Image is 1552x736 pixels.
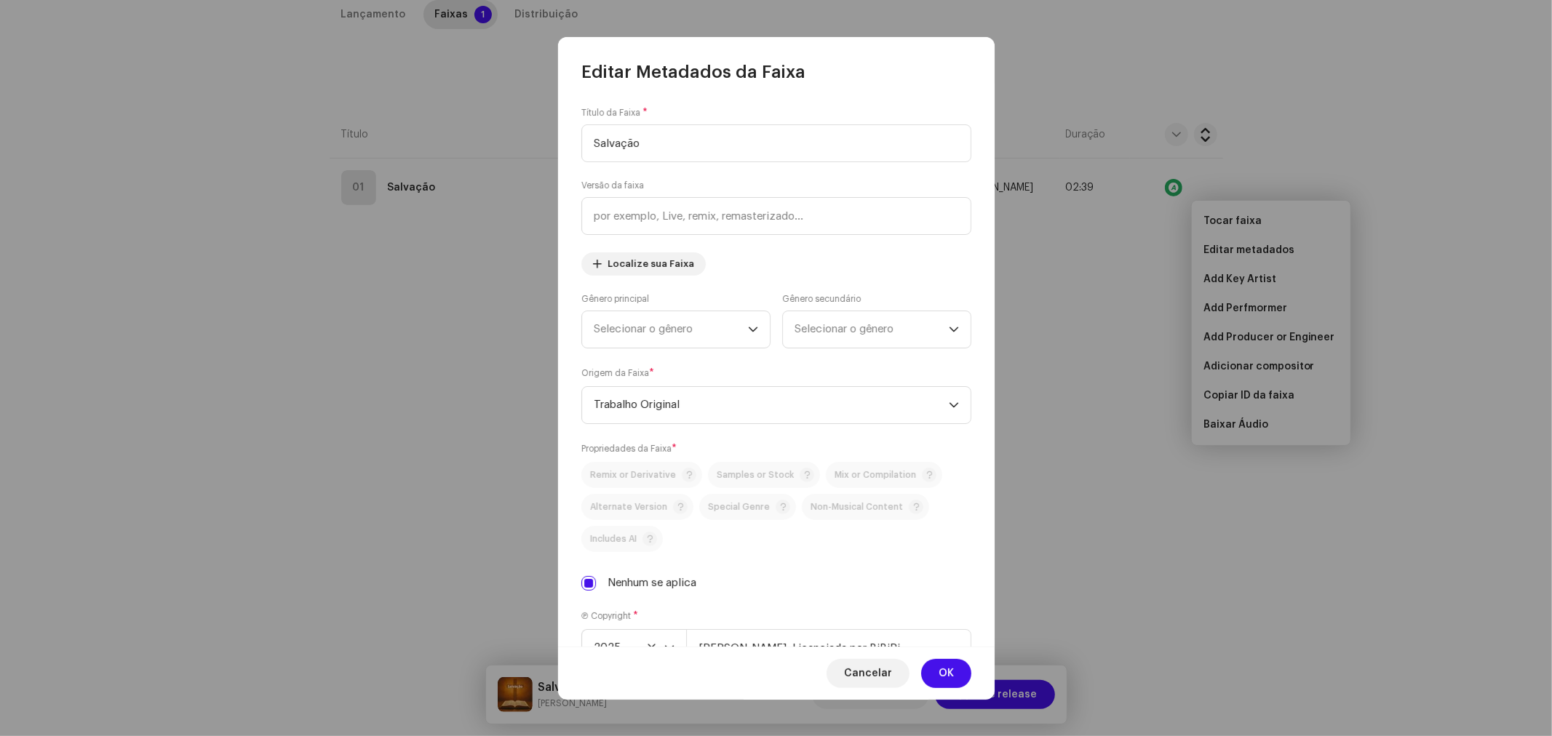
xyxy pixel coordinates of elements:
[581,252,706,276] button: Localize sua Faixa
[921,658,971,687] button: OK
[949,387,959,423] div: dropdown trigger
[594,387,949,423] span: Trabalho Original
[939,658,954,687] span: OK
[581,60,805,84] span: Editar Metadados da Faixa
[782,293,861,305] label: Gênero secundário
[594,311,748,348] span: Selecionar o gênero
[686,629,971,667] input: e.g. Label LLC
[949,311,959,348] div: dropdown trigger
[795,311,949,348] span: Selecionar o gênero
[581,197,971,235] input: por exemplo, Live, remix, remasterizado...
[581,124,971,162] input: Título da faixa
[581,441,672,456] small: Propriedades da Faixa
[594,630,664,666] span: 2025
[827,658,910,687] button: Cancelar
[844,658,892,687] span: Cancelar
[581,293,649,305] label: Gênero principal
[608,575,696,591] label: Nenhum se aplica
[581,180,644,191] label: Versão da faixa
[664,630,674,666] div: dropdown trigger
[608,249,694,279] span: Localize sua Faixa
[748,311,758,348] div: dropdown trigger
[581,366,649,380] small: Origem da Faixa
[581,107,648,119] label: Título da Faixa
[581,609,631,623] small: Ⓟ Copyright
